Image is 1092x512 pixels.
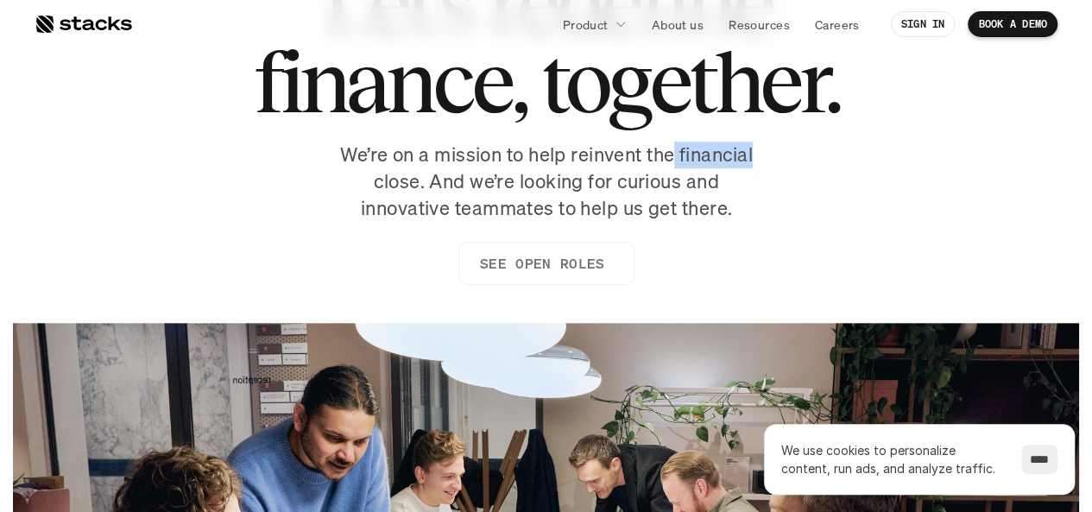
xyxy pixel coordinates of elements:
p: Product [563,16,609,34]
p: Resources [729,16,790,34]
p: We use cookies to personalize content, run ads, and analyze traffic. [781,441,1004,477]
p: We’re on a mission to help reinvent the financial close. And we’re looking for curious and innova... [331,142,762,221]
p: SIGN IN [901,18,945,30]
p: BOOK A DEMO [978,18,1047,30]
p: About us [652,16,704,34]
p: Careers [815,16,860,34]
a: About us [641,9,714,40]
a: BOOK A DEMO [968,11,1057,37]
a: SEE OPEN ROLES [458,242,634,285]
a: Careers [805,9,870,40]
a: Resources [718,9,800,40]
a: SIGN IN [891,11,956,37]
p: SEE OPEN ROLES [479,251,603,276]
